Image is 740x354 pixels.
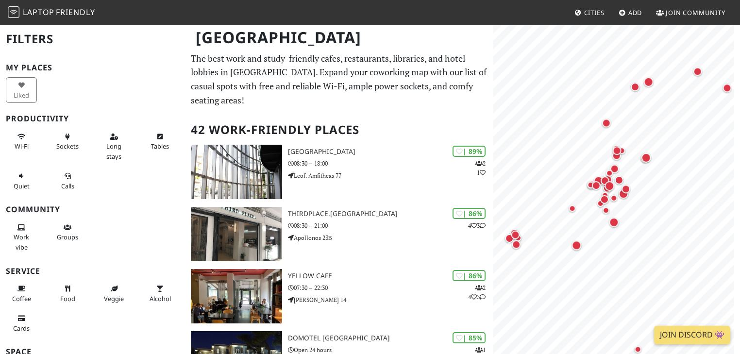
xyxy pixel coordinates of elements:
[52,219,83,245] button: Groups
[13,324,30,333] span: Credit cards
[721,82,733,94] div: Map marker
[288,283,493,292] p: 07:30 – 22:30
[453,332,486,343] div: | 85%
[151,142,169,151] span: Work-friendly tables
[191,207,282,261] img: Thirdplace.Athens
[468,221,486,230] p: 4 3
[475,159,486,177] p: 2 1
[453,146,486,157] div: | 89%
[666,8,725,17] span: Join Community
[567,202,578,214] div: Map marker
[12,294,31,303] span: Coffee
[639,152,651,165] div: Map marker
[56,7,95,17] span: Friendly
[6,219,37,255] button: Work vibe
[52,168,83,194] button: Calls
[99,129,130,164] button: Long stays
[6,267,179,276] h3: Service
[599,189,611,201] div: Map marker
[595,198,606,209] div: Map marker
[106,142,121,160] span: Long stays
[616,145,628,156] div: Map marker
[288,233,493,242] p: Apollonos 23Β
[6,129,37,154] button: Wi-Fi
[654,326,730,344] a: Join Discord 👾
[628,8,642,17] span: Add
[188,24,491,51] h1: [GEOGRAPHIC_DATA]
[620,183,632,195] div: Map marker
[288,210,493,218] h3: Thirdplace.[GEOGRAPHIC_DATA]
[61,182,74,190] span: Video/audio calls
[288,272,493,280] h3: Yellow Cafe
[6,310,37,336] button: Cards
[512,232,524,244] div: Map marker
[23,7,54,17] span: Laptop
[585,178,598,191] div: Map marker
[145,129,176,154] button: Tables
[288,221,493,230] p: 08:30 – 21:00
[503,232,516,245] div: Map marker
[104,294,124,303] span: Veggie
[52,129,83,154] button: Sockets
[592,174,605,187] div: Map marker
[608,162,621,175] div: Map marker
[191,51,488,107] p: The best work and study-friendly cafes, restaurants, libraries, and hotel lobbies in [GEOGRAPHIC_...
[453,270,486,281] div: | 86%
[468,283,486,302] p: 2 4 3
[508,227,521,239] div: Map marker
[590,179,603,192] div: Map marker
[613,174,625,186] div: Map marker
[52,281,83,306] button: Food
[570,238,583,252] div: Map marker
[639,151,653,164] div: Map marker
[185,269,493,323] a: Yellow Cafe | 86% 243 Yellow Cafe 07:30 – 22:30 [PERSON_NAME] 14
[509,228,521,241] div: Map marker
[6,24,179,54] h2: Filters
[15,142,29,151] span: Stable Wi-Fi
[510,238,522,251] div: Map marker
[150,294,171,303] span: Alcohol
[191,115,488,145] h2: 42 Work-Friendly Places
[608,192,620,204] div: Map marker
[584,8,605,17] span: Cities
[600,117,613,129] div: Map marker
[288,171,493,180] p: Leof. Amfitheas 77
[6,168,37,194] button: Quiet
[652,4,729,21] a: Join Community
[191,145,282,199] img: Red Center
[585,179,597,190] div: Map marker
[6,63,179,72] h3: My Places
[185,145,493,199] a: Red Center | 89% 21 [GEOGRAPHIC_DATA] 08:30 – 18:00 Leof. Amfitheas 77
[6,205,179,214] h3: Community
[598,193,611,205] div: Map marker
[185,207,493,261] a: Thirdplace.Athens | 86% 43 Thirdplace.[GEOGRAPHIC_DATA] 08:30 – 21:00 Apollonos 23Β
[611,144,623,157] div: Map marker
[288,148,493,156] h3: [GEOGRAPHIC_DATA]
[604,167,615,179] div: Map marker
[145,281,176,306] button: Alcohol
[8,6,19,18] img: LaptopFriendly
[288,295,493,304] p: [PERSON_NAME] 14
[6,281,37,306] button: Coffee
[14,182,30,190] span: Quiet
[642,75,656,88] div: Map marker
[600,204,612,216] div: Map marker
[57,233,78,241] span: Group tables
[56,142,79,151] span: Power sockets
[288,334,493,342] h3: Domotel [GEOGRAPHIC_DATA]
[602,173,614,186] div: Map marker
[14,233,29,251] span: People working
[615,4,646,21] a: Add
[603,179,616,193] div: Map marker
[607,215,621,229] div: Map marker
[453,208,486,219] div: | 86%
[6,114,179,123] h3: Productivity
[610,142,622,154] div: Map marker
[610,149,623,162] div: Map marker
[617,187,630,201] div: Map marker
[599,174,611,187] div: Map marker
[99,281,130,306] button: Veggie
[60,294,75,303] span: Food
[571,4,608,21] a: Cities
[191,269,282,323] img: Yellow Cafe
